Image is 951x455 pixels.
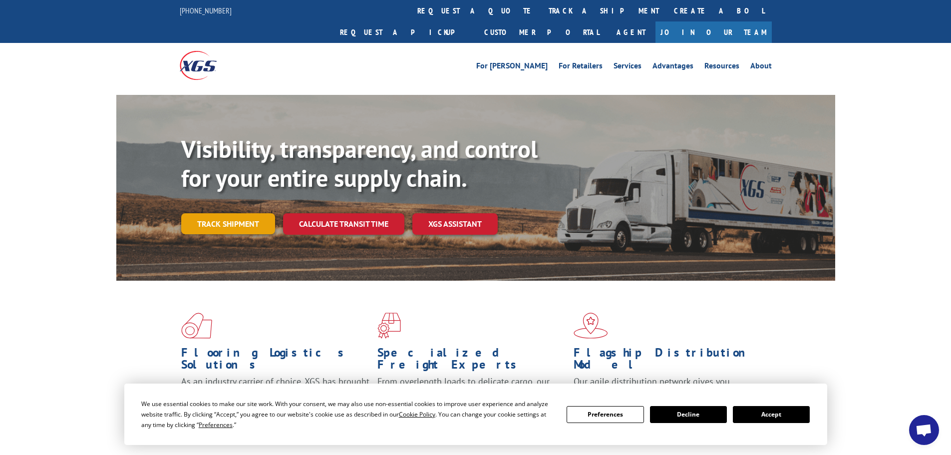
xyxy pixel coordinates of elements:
h1: Specialized Freight Experts [377,347,566,376]
img: xgs-icon-focused-on-flooring-red [377,313,401,339]
a: [PHONE_NUMBER] [180,5,232,15]
div: Open chat [909,415,939,445]
span: As an industry carrier of choice, XGS has brought innovation and dedication to flooring logistics... [181,376,369,411]
a: For Retailers [559,62,603,73]
h1: Flagship Distribution Model [574,347,762,376]
a: About [750,62,772,73]
button: Preferences [567,406,643,423]
button: Decline [650,406,727,423]
p: From overlength loads to delicate cargo, our experienced staff knows the best way to move your fr... [377,376,566,420]
a: Services [614,62,641,73]
img: xgs-icon-total-supply-chain-intelligence-red [181,313,212,339]
a: Join Our Team [655,21,772,43]
div: We use essential cookies to make our site work. With your consent, we may also use non-essential ... [141,399,555,430]
button: Accept [733,406,810,423]
a: Track shipment [181,213,275,234]
h1: Flooring Logistics Solutions [181,347,370,376]
span: Our agile distribution network gives you nationwide inventory management on demand. [574,376,757,399]
a: Calculate transit time [283,213,404,235]
span: Preferences [199,421,233,429]
a: Advantages [652,62,693,73]
img: xgs-icon-flagship-distribution-model-red [574,313,608,339]
div: Cookie Consent Prompt [124,384,827,445]
a: Agent [607,21,655,43]
a: Request a pickup [332,21,477,43]
a: Resources [704,62,739,73]
b: Visibility, transparency, and control for your entire supply chain. [181,133,538,193]
a: Customer Portal [477,21,607,43]
span: Cookie Policy [399,410,435,419]
a: XGS ASSISTANT [412,213,498,235]
a: For [PERSON_NAME] [476,62,548,73]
